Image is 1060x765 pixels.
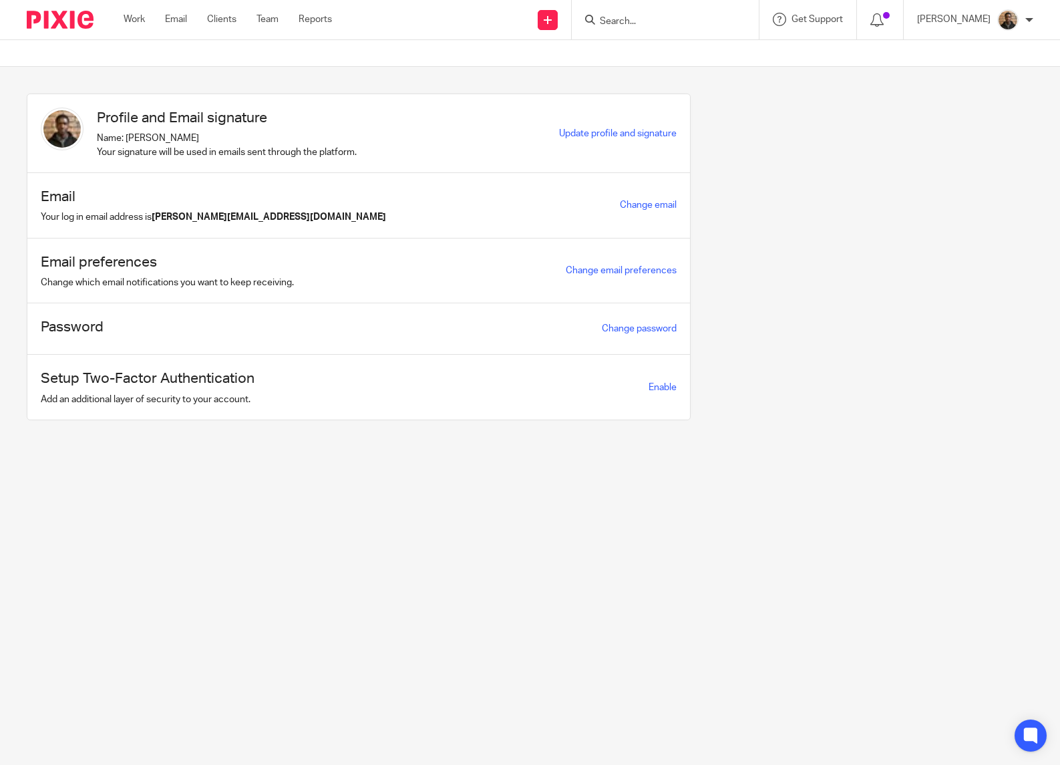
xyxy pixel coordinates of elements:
[41,186,386,207] h1: Email
[41,108,83,150] img: WhatsApp%20Image%202025-04-23%20.jpg
[41,393,254,406] p: Add an additional layer of security to your account.
[602,324,677,333] a: Change password
[598,16,719,28] input: Search
[997,9,1019,31] img: WhatsApp%20Image%202025-04-23%20.jpg
[27,11,94,29] img: Pixie
[649,383,677,392] span: Enable
[559,129,677,138] a: Update profile and signature
[299,13,332,26] a: Reports
[566,266,677,275] a: Change email preferences
[791,15,843,24] span: Get Support
[41,252,294,273] h1: Email preferences
[41,368,254,389] h1: Setup Two-Factor Authentication
[124,13,145,26] a: Work
[152,212,386,222] b: [PERSON_NAME][EMAIL_ADDRESS][DOMAIN_NAME]
[917,13,991,26] p: [PERSON_NAME]
[41,210,386,224] p: Your log in email address is
[41,317,104,337] h1: Password
[41,276,294,289] p: Change which email notifications you want to keep receiving.
[97,108,357,128] h1: Profile and Email signature
[165,13,187,26] a: Email
[207,13,236,26] a: Clients
[256,13,279,26] a: Team
[97,132,357,159] p: Name: [PERSON_NAME] Your signature will be used in emails sent through the platform.
[620,200,677,210] a: Change email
